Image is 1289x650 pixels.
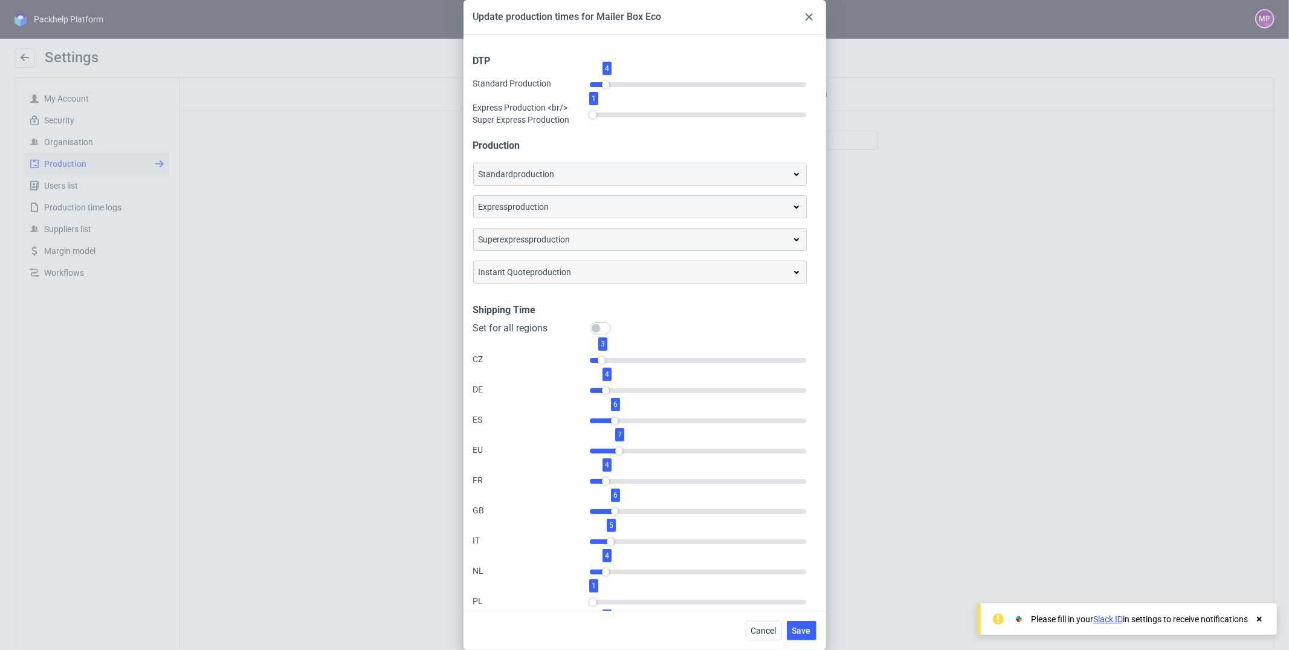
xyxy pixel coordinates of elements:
[473,353,590,365] div: CZ
[611,398,620,411] span: 6
[603,609,612,623] span: 4
[473,322,585,334] span: Set for all regions
[603,62,612,75] span: 4
[473,474,590,486] div: FR
[615,428,624,441] span: 7
[473,504,590,516] div: GB
[473,77,590,89] div: Standard Production
[473,129,807,153] div: Production
[792,626,811,635] span: Save
[473,414,590,426] div: ES
[473,293,807,317] div: Shipping Time
[611,489,620,502] span: 6
[473,535,590,547] div: IT
[603,458,612,472] span: 4
[746,621,782,640] button: Cancel
[1013,613,1025,625] img: Slack
[1031,613,1248,625] div: Please fill in your in settings to receive notifications
[603,368,612,381] span: 4
[479,201,549,213] span: express production
[603,549,612,562] span: 4
[479,168,555,180] span: standard production
[479,266,572,278] span: instant quote production
[479,233,570,245] span: superexpress production
[1093,614,1123,624] a: Slack ID
[598,337,607,351] span: 3
[473,44,807,68] div: DTP
[607,519,616,532] span: 5
[751,626,777,635] span: Cancel
[589,92,598,105] span: 1
[473,444,590,456] div: EU
[473,383,590,395] div: DE
[473,102,590,126] div: Express Production <br/> Super Express Production
[473,565,590,577] div: NL
[473,10,662,24] div: Update production times for Mailer Box Eco
[473,595,590,607] div: PL
[589,579,598,593] span: 1
[787,621,816,640] button: Save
